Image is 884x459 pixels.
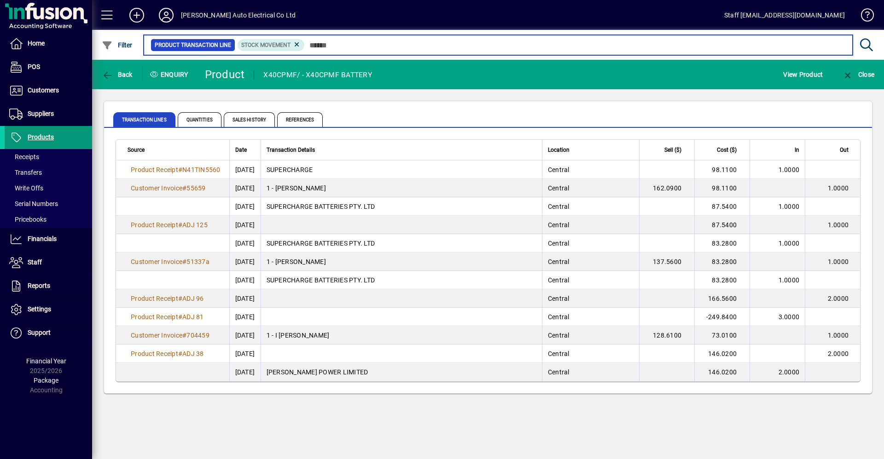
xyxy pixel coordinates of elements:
span: Back [102,71,133,78]
td: 137.5600 [639,252,694,271]
span: ADJ 125 [182,221,208,229]
span: 2.0000 [828,295,849,302]
td: 162.0900 [639,179,694,197]
span: # [182,332,186,339]
span: Product Receipt [131,221,178,229]
span: N41TIN5560 [182,166,221,173]
span: Transaction Details [267,145,315,155]
a: Suppliers [5,103,92,126]
a: Support [5,321,92,344]
div: Source [128,145,224,155]
span: Central [548,313,570,321]
span: Staff [28,258,42,266]
span: Customer Invoice [131,332,182,339]
div: Cost ($) [700,145,745,155]
span: Filter [102,41,133,49]
a: Receipts [5,149,92,165]
td: 98.1100 [694,179,750,197]
span: 1.0000 [828,258,849,265]
span: ADJ 81 [182,313,204,321]
span: 1.0000 [779,203,800,210]
button: Back [99,66,135,83]
a: Pricebooks [5,212,92,227]
span: Transaction Lines [113,112,175,127]
div: [PERSON_NAME] Auto Electrical Co Ltd [181,8,296,23]
span: ADJ 38 [182,350,204,357]
span: 1.0000 [779,166,800,173]
a: Staff [5,251,92,274]
td: [DATE] [229,326,261,344]
td: 87.5400 [694,197,750,216]
td: [DATE] [229,363,261,381]
span: Product Transaction Line [155,40,231,50]
a: Product Receipt#ADJ 96 [128,293,207,304]
span: Write Offs [9,184,43,192]
a: Reports [5,275,92,298]
span: Reports [28,282,50,289]
span: Product Receipt [131,313,178,321]
td: 98.1100 [694,161,750,179]
td: 146.0200 [694,363,750,381]
span: Central [548,203,570,210]
span: Financial Year [26,357,66,365]
span: 1.0000 [828,184,849,192]
a: Write Offs [5,180,92,196]
span: Transfers [9,169,42,176]
a: Serial Numbers [5,196,92,212]
app-page-header-button: Back [92,66,143,83]
span: Source [128,145,145,155]
span: Product Receipt [131,350,178,357]
span: Sales History [224,112,275,127]
a: Home [5,32,92,55]
td: 73.0100 [694,326,750,344]
td: [DATE] [229,289,261,308]
td: SUPERCHARGE BATTERIES PTY. LTD [261,197,542,216]
td: SUPERCHARGE BATTERIES PTY. LTD [261,271,542,289]
a: Customer Invoice#51337a [128,257,213,267]
a: Settings [5,298,92,321]
button: Add [122,7,151,23]
span: Settings [28,305,51,313]
div: Product [205,67,245,82]
td: 128.6100 [639,326,694,344]
div: Sell ($) [645,145,690,155]
a: Product Receipt#N41TIN5560 [128,165,224,175]
span: Central [548,240,570,247]
span: 51337a [186,258,209,265]
span: 1.0000 [828,221,849,229]
span: Central [548,184,570,192]
span: Cost ($) [717,145,737,155]
a: Customer Invoice#704459 [128,330,213,340]
td: [DATE] [229,344,261,363]
span: # [178,313,182,321]
span: Date [235,145,247,155]
app-page-header-button: Close enquiry [832,66,884,83]
span: # [178,166,182,173]
span: Central [548,276,570,284]
mat-chip: Product Transaction Type: Stock movement [238,39,305,51]
td: -249.8400 [694,308,750,326]
span: Customers [28,86,59,94]
span: Quantities [178,112,221,127]
div: Staff [EMAIL_ADDRESS][DOMAIN_NAME] [724,8,845,23]
span: # [182,258,186,265]
a: Financials [5,228,92,251]
span: Central [548,350,570,357]
button: Close [840,66,877,83]
span: Out [840,145,849,155]
td: SUPERCHARGE BATTERIES PTY. LTD [261,234,542,252]
td: 83.2800 [694,271,750,289]
span: Home [28,40,45,47]
a: Product Receipt#ADJ 38 [128,349,207,359]
span: Package [34,377,58,384]
div: Enquiry [143,67,198,82]
span: # [178,221,182,229]
span: Suppliers [28,110,54,117]
td: 146.0200 [694,344,750,363]
span: Stock movement [241,42,291,48]
td: [DATE] [229,161,261,179]
td: 83.2800 [694,252,750,271]
span: Customer Invoice [131,184,182,192]
span: Central [548,166,570,173]
span: 1.0000 [779,240,800,247]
